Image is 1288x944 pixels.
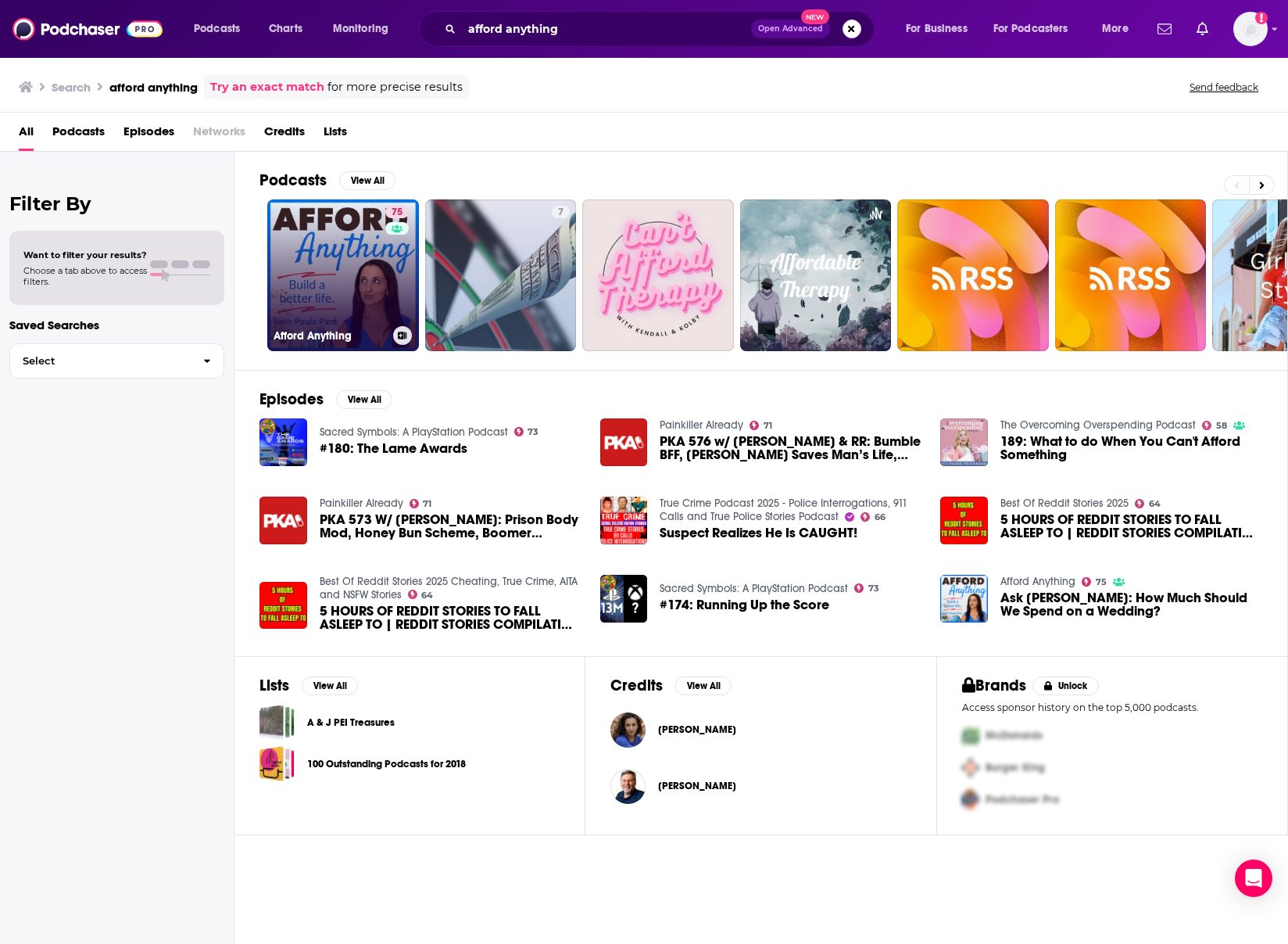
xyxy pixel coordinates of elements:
a: 100 Outstanding Podcasts for 2018 [259,746,295,781]
img: Paula Pant [610,712,646,748]
a: Best Of Reddit Stories 2025 [1000,497,1129,510]
a: PKA 573 W/ Josh Pillault: Prison Body Mod, Honey Bun Scheme, Boomer Moments [320,513,581,540]
a: Sacred Symbols: A PlayStation Podcast [660,582,848,595]
span: for more precise results [327,78,463,96]
img: #180: The Lame Awards [259,418,307,466]
h2: Filter By [9,192,224,215]
span: 64 [421,592,433,599]
span: Podcasts [52,119,105,151]
a: Lists [324,119,347,151]
a: Podchaser - Follow, Share and Rate Podcasts [13,14,163,44]
img: Third Pro Logo [956,784,986,816]
span: Choose a tab above to access filters. [23,265,147,287]
span: Networks [193,119,245,151]
a: Ask Paula: How Much Should We Spend on a Wedding? [1000,591,1262,618]
a: Painkiller Already [320,497,403,510]
img: #174: Running Up the Score [600,575,648,623]
span: McDonalds [986,729,1043,742]
span: For Business [906,18,968,40]
a: A & J PEI Treasures [307,714,395,731]
a: Try an exact match [210,78,324,96]
a: Charts [259,16,312,41]
a: True Crime Podcast 2025 - Police Interrogations, 911 Calls and True Police Stories Podcast [660,497,907,523]
a: Painkiller Already [660,418,743,432]
a: Suspect Realizes He Is CAUGHT! [660,526,857,540]
span: [PERSON_NAME] [658,723,736,736]
span: 73 [868,585,879,592]
a: 64 [1135,499,1161,508]
a: Show notifications dropdown [1190,16,1215,42]
a: 58 [1202,421,1227,430]
a: Steve Stewart [658,780,736,792]
a: 71 [750,421,772,430]
a: PodcastsView All [259,170,395,190]
span: 189: What to do When You Can't Afford Something [1000,435,1262,461]
a: Afford Anything [1000,575,1075,588]
span: 71 [764,422,772,429]
button: View All [675,677,732,695]
img: User Profile [1233,12,1268,46]
a: 71 [410,499,432,508]
div: Search podcasts, credits, & more... [434,11,889,47]
a: ListsView All [259,676,358,695]
a: All [19,119,34,151]
span: 66 [875,514,885,521]
a: 5 HOURS OF REDDIT STORIES TO FALL ASLEEP TO | REDDIT STORIES COMPILATION AITA - BEST REDDIT STORIES [1000,513,1262,540]
a: 100 Outstanding Podcasts for 2018 [307,756,466,773]
span: Logged in as mresewehr [1233,12,1268,46]
span: 73 [528,429,538,436]
a: A & J PEI Treasures [259,705,295,740]
img: 189: What to do When You Can't Afford Something [940,418,988,466]
a: 73 [514,427,539,436]
button: Open AdvancedNew [751,20,830,38]
span: Burger King [986,761,1045,774]
a: PKA 576 w/ Tavarish & RR: Bumble BFF, Woody Saves Man’s Life, Doomsday Glacier [660,435,921,461]
img: PKA 576 w/ Tavarish & RR: Bumble BFF, Woody Saves Man’s Life, Doomsday Glacier [600,418,648,466]
button: open menu [322,16,409,41]
button: Paula PantPaula Pant [610,705,911,755]
span: PKA 576 w/ [PERSON_NAME] & RR: Bumble BFF, [PERSON_NAME] Saves Man’s Life, Doomsday Glacier [660,435,921,461]
button: open menu [983,16,1091,41]
a: CreditsView All [610,676,732,695]
a: Episodes [123,119,174,151]
img: 5 HOURS OF REDDIT STORIES TO FALL ASLEEP TO | REDDIT STORIES COMPILATION AITA - BEST REDDIT STORIES [940,497,988,544]
a: #174: Running Up the Score [660,598,829,612]
a: #180: The Lame Awards [320,442,467,455]
a: 7 [552,206,570,218]
a: Steve Stewart [610,769,646,804]
img: 5 HOURS OF REDDIT STORIES TO FALL ASLEEP TO | REDDIT STORIES COMPILATION AITA - BEST REDDIT STORIES [259,582,307,630]
p: Saved Searches [9,318,224,332]
span: PKA 573 W/ [PERSON_NAME]: Prison Body Mod, Honey Bun Scheme, Boomer Moments [320,513,581,540]
img: PKA 573 W/ Josh Pillault: Prison Body Mod, Honey Bun Scheme, Boomer Moments [259,497,307,544]
span: 5 HOURS OF REDDIT STORIES TO FALL ASLEEP TO | REDDIT STORIES COMPILATION AITA - BEST REDDIT STORIES [320,605,581,631]
span: For Podcasters [993,18,1068,40]
a: 75Afford Anything [267,199,419,351]
span: More [1102,18,1129,40]
span: Want to filter your results? [23,249,147,260]
span: 58 [1216,422,1227,429]
a: 73 [854,583,879,593]
input: Search podcasts, credits, & more... [462,16,751,41]
a: Sacred Symbols: A PlayStation Podcast [320,425,508,439]
a: 75 [385,206,409,218]
h2: Episodes [259,389,324,409]
a: Credits [264,119,305,151]
button: open menu [895,16,987,41]
img: Second Pro Logo [956,752,986,784]
button: Send feedback [1185,81,1263,94]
